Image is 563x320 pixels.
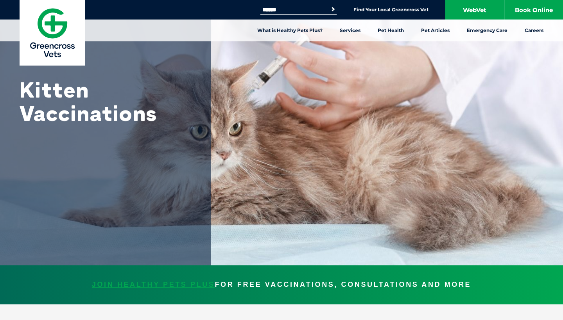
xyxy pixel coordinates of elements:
button: Search [329,5,337,13]
span: JOIN HEALTHY PETS PLUS [92,279,215,291]
a: What is Healthy Pets Plus? [249,20,331,41]
a: Services [331,20,369,41]
p: FOR FREE VACCINATIONS, CONSULTATIONS AND MORE [8,279,555,291]
a: Careers [516,20,552,41]
h1: Kitten Vaccinations [20,78,192,125]
a: Pet Articles [412,20,458,41]
a: Emergency Care [458,20,516,41]
a: Find Your Local Greencross Vet [353,7,429,13]
a: Pet Health [369,20,412,41]
a: JOIN HEALTHY PETS PLUS [92,281,215,288]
